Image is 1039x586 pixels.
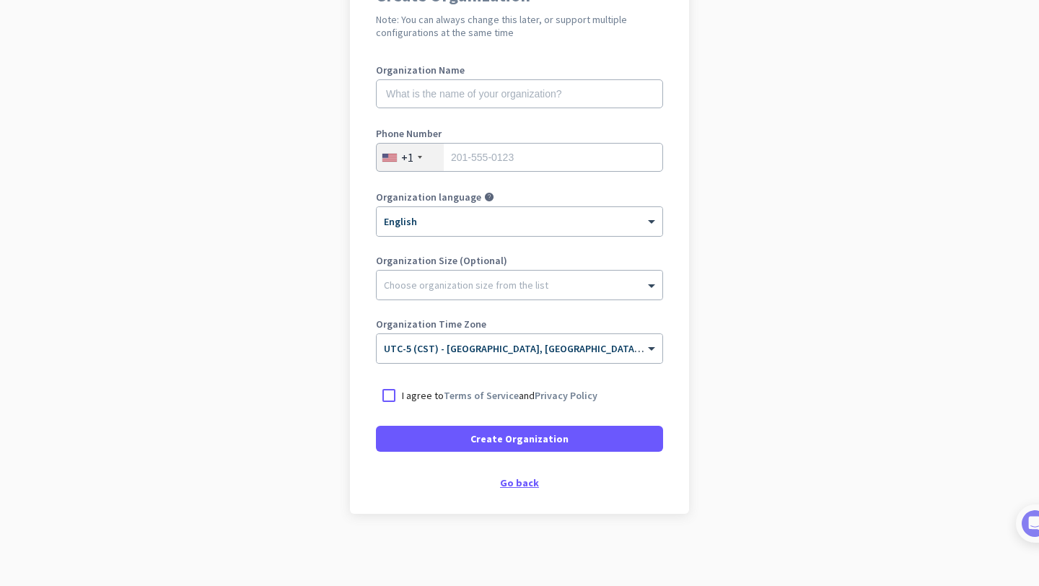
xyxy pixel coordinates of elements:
i: help [484,192,494,202]
button: Create Organization [376,426,663,452]
a: Privacy Policy [535,389,597,402]
a: Terms of Service [444,389,519,402]
input: What is the name of your organization? [376,79,663,108]
label: Phone Number [376,128,663,139]
label: Organization Name [376,65,663,75]
div: +1 [401,150,413,165]
p: I agree to and [402,388,597,403]
label: Organization Time Zone [376,319,663,329]
input: 201-555-0123 [376,143,663,172]
div: Go back [376,478,663,488]
label: Organization language [376,192,481,202]
h2: Note: You can always change this later, or support multiple configurations at the same time [376,13,663,39]
span: Create Organization [470,432,569,446]
label: Organization Size (Optional) [376,255,663,266]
